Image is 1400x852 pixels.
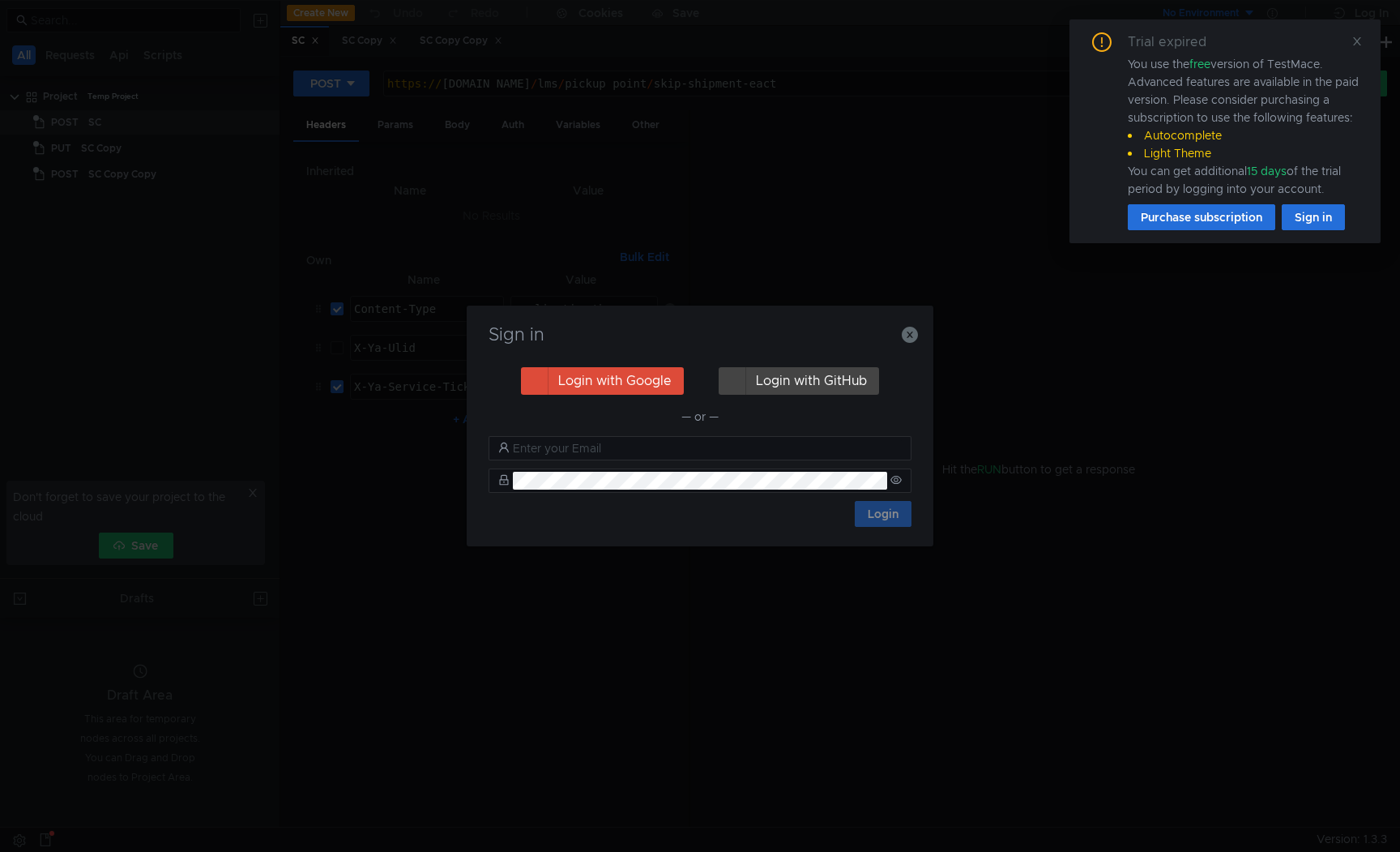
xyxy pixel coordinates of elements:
[486,325,914,345] h3: Sign in
[489,407,911,426] div: — or —
[1128,162,1361,198] div: You can get additional of the trial period by logging into your account.
[1189,57,1210,71] span: free
[1128,126,1361,144] li: Autocomplete
[1128,55,1361,198] div: You use the version of TestMace. Advanced features are available in the paid version. Please cons...
[1128,204,1275,230] button: Purchase subscription
[1128,32,1226,52] div: Trial expired
[521,367,684,395] button: Login with Google
[719,367,879,395] button: Login with GitHub
[1282,204,1345,230] button: Sign in
[513,439,902,457] input: Enter your Email
[1128,144,1361,162] li: Light Theme
[1247,164,1287,178] span: 15 days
